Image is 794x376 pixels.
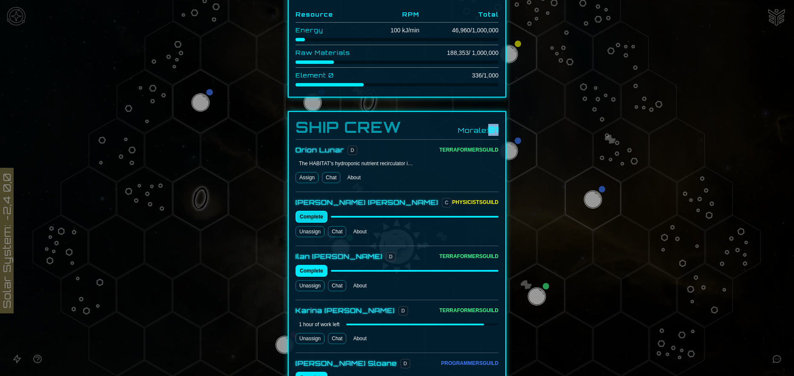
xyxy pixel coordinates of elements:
th: Resource [296,7,372,23]
div: Morale: [458,124,498,136]
button: Unassign [296,280,325,291]
button: About [350,280,370,291]
td: Element 0 [296,68,372,83]
a: Chat [328,226,346,237]
h3: Ship Crew [296,119,401,136]
button: About [344,172,364,183]
td: 46,960 / 1,000,000 [419,23,498,38]
td: 188,353 / 1,000,000 [419,45,498,61]
div: Karina [PERSON_NAME] [296,305,395,316]
td: Raw Materials [296,45,372,61]
button: 1 hour of work left [296,319,343,330]
td: 100 kJ/min [372,23,419,38]
span: D [348,146,357,155]
button: Unassign [296,226,325,237]
a: Chat [328,333,346,344]
button: Unassign [296,333,325,344]
button: Assign [296,172,319,183]
th: RPM [372,7,419,23]
a: Chat [328,280,346,291]
th: Total [419,7,498,23]
div: Terraformers Guild [439,307,498,314]
button: About [350,333,370,344]
button: About [350,226,370,237]
div: The HABITAT's hydroponic nutrient recirculator i… [299,160,413,167]
span: 81 [488,125,498,135]
span: D [386,252,396,261]
div: [PERSON_NAME] Sloane [296,358,397,368]
div: Physicists Guild [452,199,498,206]
button: Complete [296,265,327,277]
span: C [442,198,452,207]
div: Terraformers Guild [439,146,498,153]
span: D [398,306,408,316]
div: Terraformers Guild [439,253,498,260]
td: Energy [296,23,372,38]
div: Orion Lunar [296,145,344,155]
button: Complete [296,211,327,223]
span: D [400,359,410,368]
td: 336 / 1,000 [419,68,498,83]
div: [PERSON_NAME] [PERSON_NAME] [296,197,438,207]
div: Ilan [PERSON_NAME] [296,251,383,261]
div: Programmers Guild [441,360,498,367]
a: Chat [322,172,340,183]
